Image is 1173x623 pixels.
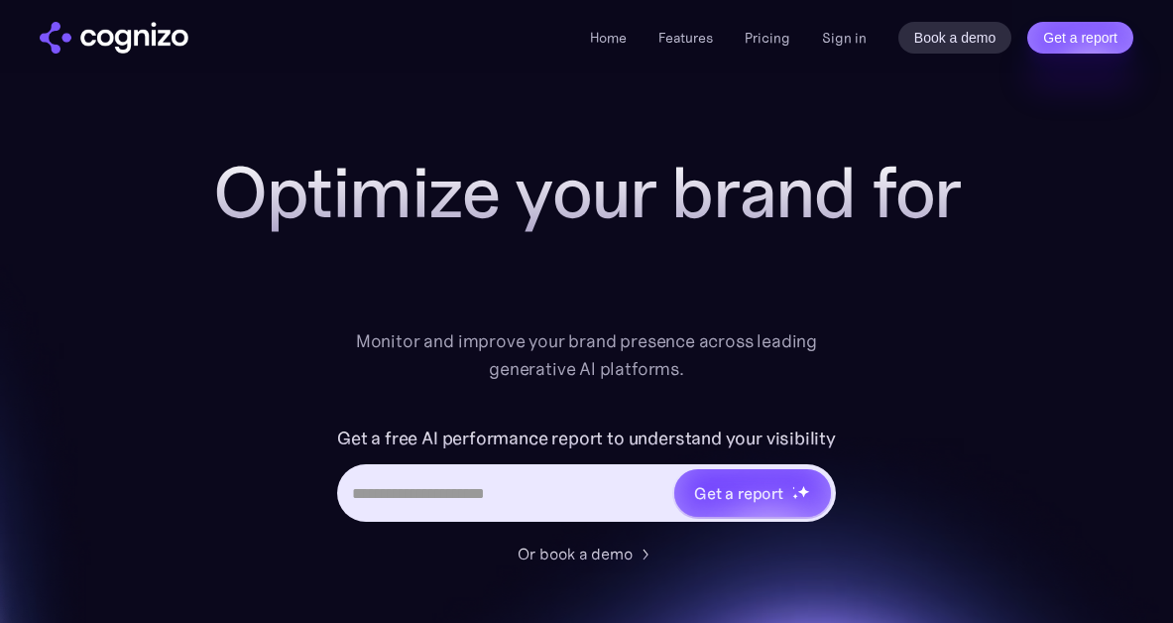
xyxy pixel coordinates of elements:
[518,542,633,565] div: Or book a demo
[40,22,188,54] a: home
[822,26,867,50] a: Sign in
[337,423,836,454] label: Get a free AI performance report to understand your visibility
[343,327,831,383] div: Monitor and improve your brand presence across leading generative AI platforms.
[792,486,795,489] img: star
[898,22,1012,54] a: Book a demo
[792,493,799,500] img: star
[590,29,627,47] a: Home
[1027,22,1133,54] a: Get a report
[40,22,188,54] img: cognizo logo
[672,467,833,519] a: Get a reportstarstarstar
[190,153,984,232] h1: Optimize your brand for
[518,542,656,565] a: Or book a demo
[745,29,790,47] a: Pricing
[337,423,836,532] form: Hero URL Input Form
[694,481,783,505] div: Get a report
[658,29,713,47] a: Features
[797,485,810,498] img: star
